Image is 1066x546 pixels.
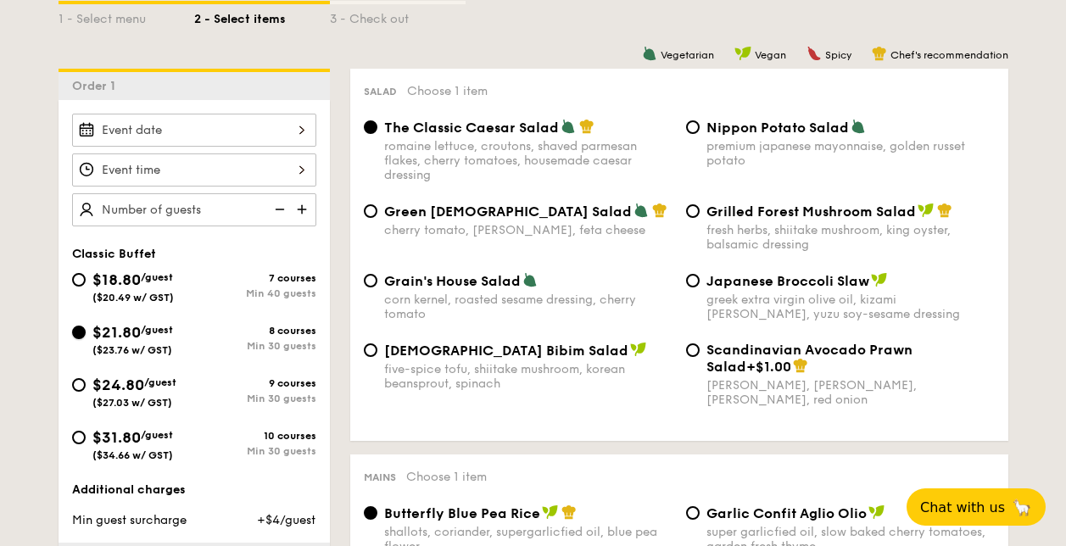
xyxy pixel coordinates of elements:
input: Japanese Broccoli Slawgreek extra virgin olive oil, kizami [PERSON_NAME], yuzu soy-sesame dressing [686,274,700,287]
span: Classic Buffet [72,247,156,261]
div: 8 courses [194,325,316,337]
img: icon-vegetarian.fe4039eb.svg [642,46,657,61]
div: Min 30 guests [194,393,316,404]
span: $24.80 [92,376,144,394]
div: 10 courses [194,430,316,442]
span: $18.80 [92,270,141,289]
span: 🦙 [1012,498,1032,517]
span: Min guest surcharge [72,513,187,527]
span: Choose 1 item [407,84,488,98]
span: Japanese Broccoli Slaw [706,273,869,289]
img: icon-vegetarian.fe4039eb.svg [561,119,576,134]
input: $31.80/guest($34.66 w/ GST)10 coursesMin 30 guests [72,431,86,444]
img: icon-vegan.f8ff3823.svg [542,504,559,520]
img: icon-vegetarian.fe4039eb.svg [851,119,866,134]
span: Mains [364,471,396,483]
div: 3 - Check out [330,4,466,28]
span: Green [DEMOGRAPHIC_DATA] Salad [384,203,632,220]
input: Grain's House Saladcorn kernel, roasted sesame dressing, cherry tomato [364,274,377,287]
span: Grain's House Salad [384,273,521,289]
span: The Classic Caesar Salad [384,120,559,136]
div: Additional charges [72,482,316,499]
div: Min 40 guests [194,287,316,299]
input: Event time [72,153,316,187]
img: icon-vegetarian.fe4039eb.svg [633,203,649,218]
span: /guest [144,376,176,388]
div: Min 30 guests [194,340,316,352]
input: Event date [72,114,316,147]
img: icon-add.58712e84.svg [291,193,316,226]
span: +$4/guest [257,513,315,527]
img: icon-vegetarian.fe4039eb.svg [522,272,538,287]
span: ($34.66 w/ GST) [92,449,173,461]
input: $21.80/guest($23.76 w/ GST)8 coursesMin 30 guests [72,326,86,339]
input: Grilled Forest Mushroom Saladfresh herbs, shiitake mushroom, king oyster, balsamic dressing [686,204,700,218]
div: [PERSON_NAME], [PERSON_NAME], [PERSON_NAME], red onion [706,378,995,407]
img: icon-vegan.f8ff3823.svg [868,504,885,520]
span: /guest [141,429,173,441]
div: 2 - Select items [194,4,330,28]
img: icon-chef-hat.a58ddaea.svg [793,358,808,373]
div: 1 - Select menu [59,4,194,28]
button: Chat with us🦙 [907,488,1046,526]
span: Chat with us [920,499,1005,515]
span: ($20.49 w/ GST) [92,292,174,304]
input: Green [DEMOGRAPHIC_DATA] Saladcherry tomato, [PERSON_NAME], feta cheese [364,204,377,218]
span: ($23.76 w/ GST) [92,344,172,356]
div: 9 courses [194,377,316,389]
img: icon-spicy.37a8142b.svg [806,46,822,61]
span: Vegan [755,49,786,61]
div: fresh herbs, shiitake mushroom, king oyster, balsamic dressing [706,223,995,252]
span: Chef's recommendation [890,49,1008,61]
input: Garlic Confit Aglio Oliosuper garlicfied oil, slow baked cherry tomatoes, garden fresh thyme [686,506,700,520]
div: five-spice tofu, shiitake mushroom, korean beansprout, spinach [384,362,673,391]
span: ($27.03 w/ GST) [92,397,172,409]
div: romaine lettuce, croutons, shaved parmesan flakes, cherry tomatoes, housemade caesar dressing [384,139,673,182]
input: The Classic Caesar Saladromaine lettuce, croutons, shaved parmesan flakes, cherry tomatoes, house... [364,120,377,134]
span: Nippon Potato Salad [706,120,849,136]
input: $24.80/guest($27.03 w/ GST)9 coursesMin 30 guests [72,378,86,392]
img: icon-chef-hat.a58ddaea.svg [561,504,577,520]
input: Nippon Potato Saladpremium japanese mayonnaise, golden russet potato [686,120,700,134]
input: $18.80/guest($20.49 w/ GST)7 coursesMin 40 guests [72,273,86,287]
span: Salad [364,86,397,97]
div: premium japanese mayonnaise, golden russet potato [706,139,995,168]
input: [DEMOGRAPHIC_DATA] Bibim Saladfive-spice tofu, shiitake mushroom, korean beansprout, spinach [364,343,377,357]
img: icon-vegan.f8ff3823.svg [630,342,647,357]
span: [DEMOGRAPHIC_DATA] Bibim Salad [384,343,628,359]
img: icon-vegan.f8ff3823.svg [918,203,935,218]
span: $31.80 [92,428,141,447]
span: $21.80 [92,323,141,342]
img: icon-vegan.f8ff3823.svg [871,272,888,287]
span: Spicy [825,49,851,61]
span: Choose 1 item [406,470,487,484]
span: Grilled Forest Mushroom Salad [706,203,916,220]
span: Vegetarian [661,49,714,61]
div: 7 courses [194,272,316,284]
span: Garlic Confit Aglio Olio [706,505,867,521]
img: icon-chef-hat.a58ddaea.svg [579,119,594,134]
input: Number of guests [72,193,316,226]
span: Order 1 [72,79,122,93]
img: icon-chef-hat.a58ddaea.svg [652,203,667,218]
input: Butterfly Blue Pea Riceshallots, coriander, supergarlicfied oil, blue pea flower [364,506,377,520]
img: icon-vegan.f8ff3823.svg [734,46,751,61]
img: icon-chef-hat.a58ddaea.svg [937,203,952,218]
div: cherry tomato, [PERSON_NAME], feta cheese [384,223,673,237]
span: Scandinavian Avocado Prawn Salad [706,342,913,375]
span: +$1.00 [746,359,791,375]
div: Min 30 guests [194,445,316,457]
span: /guest [141,324,173,336]
div: greek extra virgin olive oil, kizami [PERSON_NAME], yuzu soy-sesame dressing [706,292,995,321]
span: /guest [141,271,173,283]
div: corn kernel, roasted sesame dressing, cherry tomato [384,292,673,321]
img: icon-reduce.1d2dbef1.svg [265,193,291,226]
input: Scandinavian Avocado Prawn Salad+$1.00[PERSON_NAME], [PERSON_NAME], [PERSON_NAME], red onion [686,343,700,357]
img: icon-chef-hat.a58ddaea.svg [872,46,887,61]
span: Butterfly Blue Pea Rice [384,505,540,521]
